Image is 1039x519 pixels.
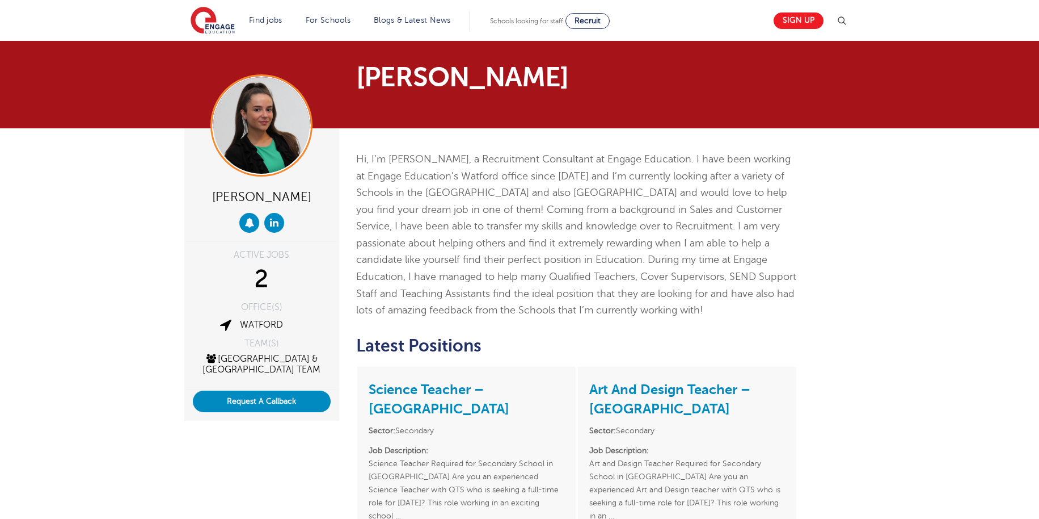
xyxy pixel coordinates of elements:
span: Recruit [575,16,601,25]
strong: Job Description: [589,446,649,455]
div: ACTIVE JOBS [193,250,331,259]
li: Secondary [589,424,785,437]
strong: Sector: [369,426,395,435]
strong: Job Description: [369,446,428,455]
a: Watford [240,320,283,330]
a: Sign up [774,12,823,29]
div: TEAM(S) [193,339,331,348]
h1: [PERSON_NAME] [356,64,626,91]
button: Request A Callback [193,391,331,412]
p: Hi, I’m [PERSON_NAME], a Recruitment Consultant at Engage Education. I have been working at Engag... [356,151,798,319]
a: Find jobs [249,16,282,24]
a: Art And Design Teacher – [GEOGRAPHIC_DATA] [589,382,750,417]
a: For Schools [306,16,350,24]
div: OFFICE(S) [193,303,331,312]
img: Engage Education [191,7,235,35]
li: Secondary [369,424,564,437]
a: [GEOGRAPHIC_DATA] & [GEOGRAPHIC_DATA] Team [202,354,320,375]
div: [PERSON_NAME] [193,185,331,207]
span: Schools looking for staff [490,17,563,25]
a: Recruit [565,13,610,29]
div: 2 [193,265,331,294]
a: Blogs & Latest News [374,16,451,24]
a: Science Teacher – [GEOGRAPHIC_DATA] [369,382,509,417]
strong: Sector: [589,426,616,435]
h2: Latest Positions [356,336,798,355]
